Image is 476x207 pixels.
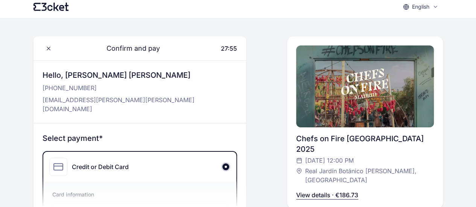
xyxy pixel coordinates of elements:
[305,156,354,165] span: [DATE] 12:00 PM
[43,83,237,92] p: [PHONE_NUMBER]
[72,162,129,171] div: Credit or Debit Card
[296,190,358,199] p: View details · €186.73
[43,70,237,80] h3: Hello, [PERSON_NAME] [PERSON_NAME]
[52,191,228,200] span: Card information
[43,133,237,144] h3: Select payment*
[221,45,237,52] span: 27:55
[97,43,160,54] span: Confirm and pay
[305,166,426,184] span: Real Jardín Botánico [PERSON_NAME], [GEOGRAPHIC_DATA]
[412,3,429,11] p: English
[43,95,237,113] p: [EMAIL_ADDRESS][PERSON_NAME][PERSON_NAME][DOMAIN_NAME]
[296,133,433,154] div: Chefs on Fire [GEOGRAPHIC_DATA] 2025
